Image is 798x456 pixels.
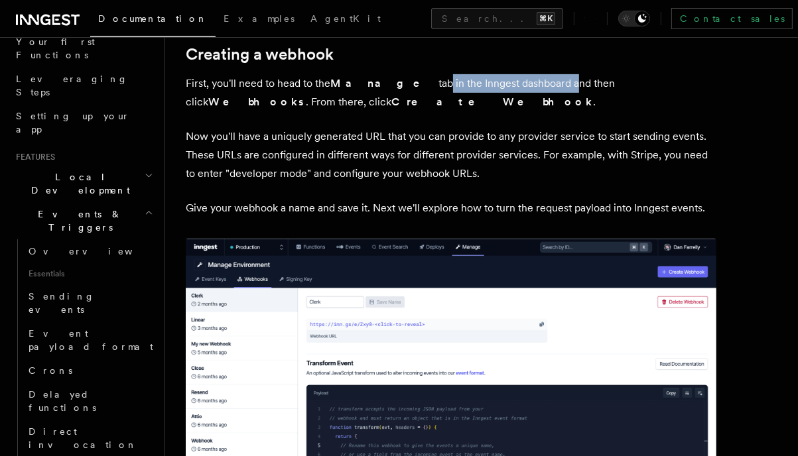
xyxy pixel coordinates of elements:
[23,382,156,420] a: Delayed functions
[186,127,716,183] p: Now you'll have a uniquely generated URL that you can provide to any provider service to start se...
[23,239,156,263] a: Overview
[11,67,156,104] a: Leveraging Steps
[29,365,72,376] span: Crons
[186,199,716,217] p: Give your webhook a name and save it. Next we'll explore how to turn the request payload into Inn...
[186,45,334,64] a: Creating a webhook
[16,111,130,135] span: Setting up your app
[11,202,156,239] button: Events & Triggers
[23,359,156,382] a: Crons
[16,74,128,97] span: Leveraging Steps
[11,170,145,197] span: Local Development
[23,321,156,359] a: Event payload format
[310,13,381,24] span: AgentKit
[98,13,208,24] span: Documentation
[208,95,306,108] strong: Webhooks
[29,246,165,256] span: Overview
[186,74,716,111] p: First, you'll need to head to the tab in the Inngest dashboard and then click . From there, click .
[29,426,137,450] span: Direct invocation
[23,284,156,321] a: Sending events
[391,95,593,108] strong: Create Webhook
[330,77,438,89] strong: Manage
[224,13,295,24] span: Examples
[11,207,145,234] span: Events & Triggers
[11,152,55,162] span: Features
[29,291,95,315] span: Sending events
[29,328,153,352] span: Event payload format
[216,4,302,36] a: Examples
[29,389,96,413] span: Delayed functions
[302,4,389,36] a: AgentKit
[431,8,563,29] button: Search...⌘K
[671,8,793,29] a: Contact sales
[11,30,156,67] a: Your first Functions
[90,4,216,37] a: Documentation
[537,12,555,25] kbd: ⌘K
[11,104,156,141] a: Setting up your app
[11,165,156,202] button: Local Development
[618,11,650,27] button: Toggle dark mode
[23,263,156,284] span: Essentials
